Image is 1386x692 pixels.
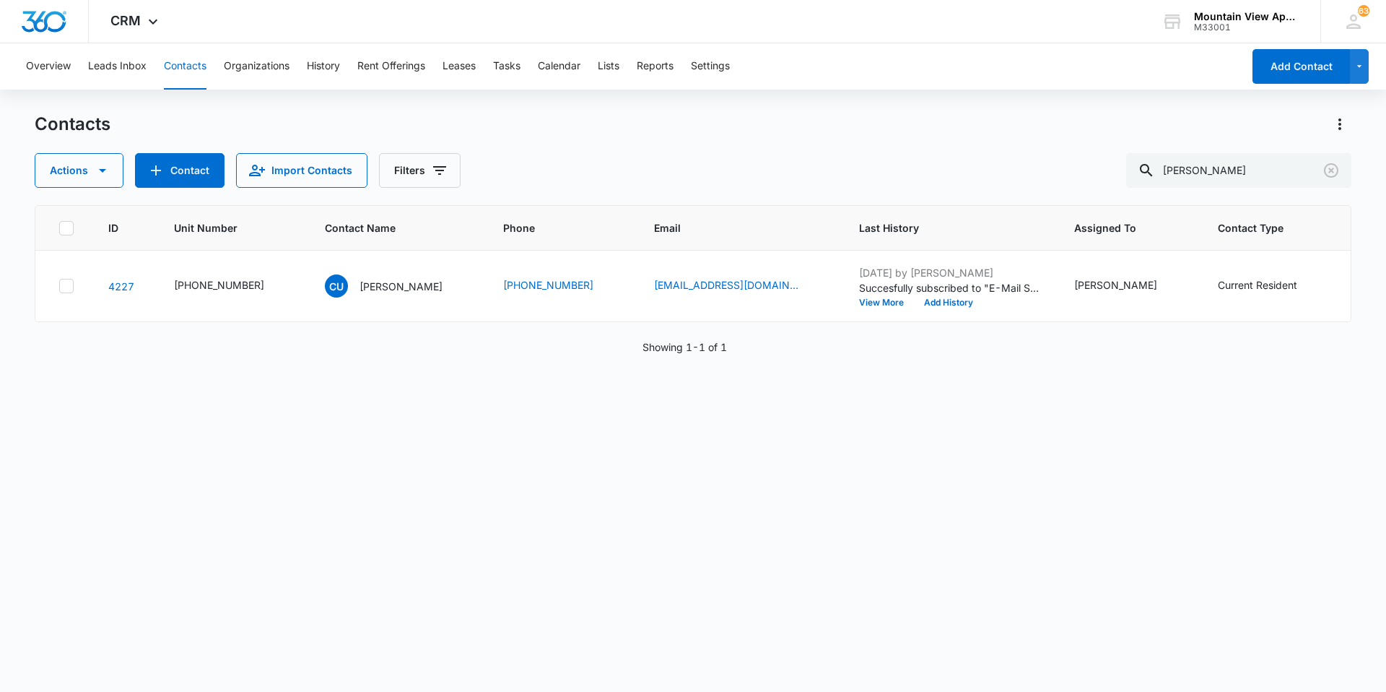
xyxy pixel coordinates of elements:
[503,277,593,293] a: [PHONE_NUMBER]
[110,13,141,28] span: CRM
[108,280,134,293] a: Navigate to contact details page for Colette Underwood
[135,153,225,188] button: Add Contact
[654,277,824,295] div: Email - vegancoco55@gmail.com - Select to Edit Field
[691,43,730,90] button: Settings
[493,43,520,90] button: Tasks
[859,220,1019,235] span: Last History
[325,274,348,298] span: CU
[26,43,71,90] button: Overview
[1194,11,1299,22] div: account name
[1126,153,1351,188] input: Search Contacts
[503,277,619,295] div: Phone - (720) 545-8170 - Select to Edit Field
[1358,5,1369,17] span: 63
[1074,220,1162,235] span: Assigned To
[379,153,461,188] button: Filters
[598,43,619,90] button: Lists
[859,298,914,307] button: View More
[538,43,580,90] button: Calendar
[35,153,123,188] button: Actions
[859,280,1039,295] p: Succesfully subscribed to "E-Mail Subscribers".
[307,43,340,90] button: History
[35,113,110,135] h1: Contacts
[224,43,289,90] button: Organizations
[164,43,206,90] button: Contacts
[859,265,1039,280] p: [DATE] by [PERSON_NAME]
[1328,113,1351,136] button: Actions
[88,43,147,90] button: Leads Inbox
[1074,277,1183,295] div: Assigned To - Kaitlyn Mendoza - Select to Edit Field
[174,220,290,235] span: Unit Number
[1358,5,1369,17] div: notifications count
[1252,49,1350,84] button: Add Contact
[236,153,367,188] button: Import Contacts
[443,43,476,90] button: Leases
[637,43,674,90] button: Reports
[357,43,425,90] button: Rent Offerings
[654,277,798,293] a: [EMAIL_ADDRESS][DOMAIN_NAME]
[1194,22,1299,33] div: account id
[503,220,598,235] span: Phone
[1218,220,1302,235] span: Contact Type
[1320,159,1343,182] button: Clear
[325,220,448,235] span: Contact Name
[1074,277,1157,293] div: [PERSON_NAME]
[359,279,443,294] p: [PERSON_NAME]
[174,277,264,293] div: [PHONE_NUMBER]
[642,339,727,355] p: Showing 1-1 of 1
[1218,277,1297,293] div: Current Resident
[174,277,290,295] div: Unit Number - 545-1853-202 - Select to Edit Field
[325,274,468,298] div: Contact Name - Colette Underwood - Select to Edit Field
[654,220,803,235] span: Email
[108,220,118,235] span: ID
[914,298,983,307] button: Add History
[1218,277,1323,295] div: Contact Type - Current Resident - Select to Edit Field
